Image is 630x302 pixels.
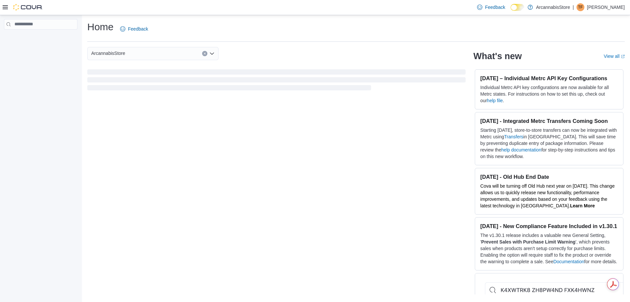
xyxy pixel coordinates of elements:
[202,51,207,56] button: Clear input
[4,31,77,47] nav: Complex example
[504,134,523,139] a: Transfers
[87,71,466,92] span: Loading
[587,3,625,11] p: [PERSON_NAME]
[570,203,595,208] a: Learn More
[473,51,522,61] h2: What's new
[480,118,618,124] h3: [DATE] - Integrated Metrc Transfers Coming Soon
[209,51,215,56] button: Open list of options
[481,239,576,244] strong: Prevent Sales with Purchase Limit Warning
[480,127,618,160] p: Starting [DATE], store-to-store transfers can now be integrated with Metrc using in [GEOGRAPHIC_D...
[117,22,151,35] a: Feedback
[480,223,618,229] h3: [DATE] - New Compliance Feature Included in v1.30.1
[604,54,625,59] a: View allExternal link
[480,174,618,180] h3: [DATE] - Old Hub End Date
[480,232,618,265] p: The v1.30.1 release includes a valuable new General Setting, ' ', which prevents sales when produ...
[487,98,503,103] a: help file
[485,4,505,11] span: Feedback
[536,3,570,11] p: ArcannabisStore
[13,4,43,11] img: Cova
[501,147,541,152] a: help documentation
[553,259,584,264] a: Documentation
[480,183,615,208] span: Cova will be turning off Old Hub next year on [DATE]. This change allows us to quickly release ne...
[511,4,524,11] input: Dark Mode
[128,26,148,32] span: Feedback
[87,20,114,34] h1: Home
[621,55,625,58] svg: External link
[91,49,125,57] span: ArcannabisStore
[573,3,574,11] p: |
[578,3,583,11] span: TF
[480,84,618,104] p: Individual Metrc API key configurations are now available for all Metrc states. For instructions ...
[577,3,584,11] div: Thamiris Ferreira
[480,75,618,81] h3: [DATE] – Individual Metrc API Key Configurations
[474,1,508,14] a: Feedback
